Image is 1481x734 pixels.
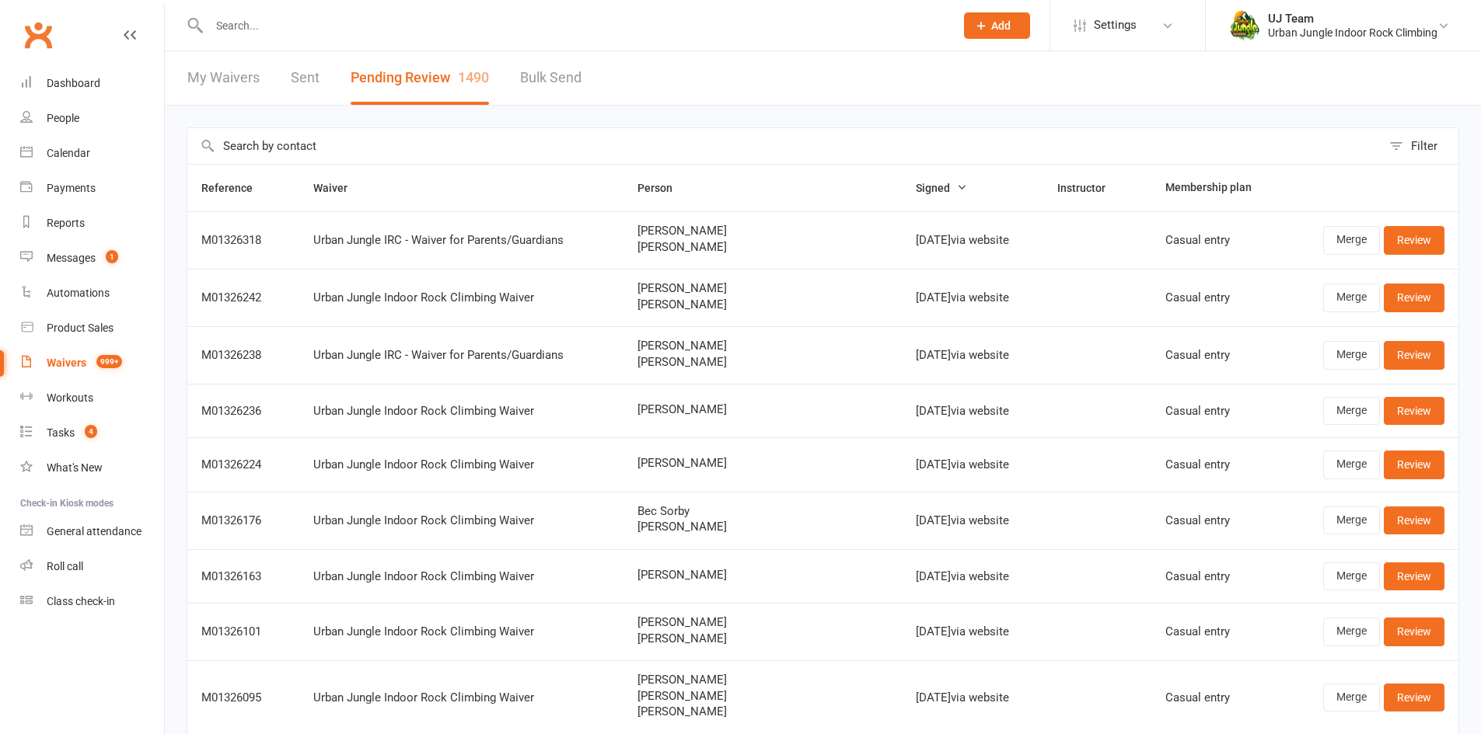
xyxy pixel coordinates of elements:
a: Waivers 999+ [20,346,164,381]
div: Casual entry [1165,291,1270,304]
span: Signed [916,182,967,194]
a: General attendance kiosk mode [20,514,164,549]
span: [PERSON_NAME] [637,339,888,353]
div: Casual entry [1165,570,1270,583]
a: Review [1384,562,1444,590]
div: General attendance [47,525,141,537]
div: Urban Jungle Indoor Rock Climbing Waiver [313,291,610,304]
div: Urban Jungle Indoor Rock Climbing Waiver [313,625,610,638]
button: Instructor [1057,179,1123,197]
div: M01326242 [201,291,285,304]
a: Clubworx [19,16,58,54]
a: Review [1384,617,1444,645]
div: [DATE] via website [916,625,1029,638]
div: [DATE] via website [916,514,1029,527]
div: Messages [47,252,96,264]
span: [PERSON_NAME] [637,298,888,311]
div: M01326163 [201,570,285,583]
a: Product Sales [20,311,164,346]
span: [PERSON_NAME] [637,224,888,238]
div: Payments [47,182,96,194]
a: Automations [20,276,164,311]
div: Casual entry [1165,234,1270,247]
div: Urban Jungle IRC - Waiver for Parents/Guardians [313,349,610,362]
a: Bulk Send [520,51,582,105]
a: Review [1384,684,1444,711]
span: [PERSON_NAME] [637,403,888,416]
div: M01326236 [201,405,285,418]
a: Dashboard [20,66,164,101]
span: [PERSON_NAME] [637,569,888,582]
a: Reports [20,206,164,241]
a: Review [1384,226,1444,254]
span: 4 [85,425,97,438]
div: Casual entry [1165,691,1270,704]
a: Workouts [20,381,164,416]
div: Casual entry [1165,458,1270,471]
button: Person [637,179,690,197]
div: [DATE] via website [916,349,1029,362]
div: Urban Jungle Indoor Rock Climbing [1268,26,1437,40]
a: Messages 1 [20,241,164,276]
div: Casual entry [1165,514,1270,527]
div: [DATE] via website [916,405,1029,418]
a: People [20,101,164,136]
span: Person [637,182,690,194]
a: Merge [1323,617,1380,645]
a: Merge [1323,562,1380,590]
div: M01326224 [201,458,285,471]
span: [PERSON_NAME] [637,282,888,295]
span: [PERSON_NAME] [637,457,888,470]
button: Add [964,12,1030,39]
a: Merge [1323,684,1380,711]
th: Membership plan [1151,165,1284,211]
div: Waivers [47,357,86,369]
a: Tasks 4 [20,416,164,450]
div: M01326101 [201,625,285,638]
span: Add [991,19,1011,32]
div: [DATE] via website [916,234,1029,247]
a: Review [1384,506,1444,534]
div: Class check-in [47,595,115,607]
span: [PERSON_NAME] [637,705,888,718]
button: Filter [1381,128,1458,164]
a: Class kiosk mode [20,584,164,619]
a: Merge [1323,284,1380,311]
div: Filter [1411,137,1437,155]
span: [PERSON_NAME] [637,356,888,369]
span: [PERSON_NAME] [637,241,888,254]
a: Review [1384,284,1444,311]
input: Search by contact [187,128,1381,164]
div: Casual entry [1165,405,1270,418]
span: [PERSON_NAME] [637,616,888,629]
div: M01326238 [201,349,285,362]
button: Reference [201,179,270,197]
a: Merge [1323,506,1380,534]
div: Urban Jungle Indoor Rock Climbing Waiver [313,514,610,527]
a: What's New [20,450,164,485]
div: UJ Team [1268,12,1437,26]
div: Calendar [47,147,90,159]
div: Reports [47,217,85,229]
div: What's New [47,461,103,474]
input: Search... [204,15,944,37]
div: Urban Jungle IRC - Waiver for Parents/Guardians [313,234,610,247]
div: M01326318 [201,234,285,247]
div: Urban Jungle Indoor Rock Climbing Waiver [313,405,610,418]
span: [PERSON_NAME] [637,690,888,703]
div: Product Sales [47,322,114,334]
a: My Waivers [187,51,260,105]
div: Urban Jungle Indoor Rock Climbing Waiver [313,691,610,704]
a: Merge [1323,397,1380,425]
button: Pending Review1490 [351,51,489,105]
a: Merge [1323,226,1380,254]
span: 999+ [96,355,122,368]
div: [DATE] via website [916,458,1029,471]
div: [DATE] via website [916,570,1029,583]
span: [PERSON_NAME] [637,673,888,687]
span: 1 [106,250,118,263]
div: Urban Jungle Indoor Rock Climbing Waiver [313,570,610,583]
img: thumb_image1578111135.png [1229,10,1260,41]
div: People [47,112,79,124]
div: [DATE] via website [916,691,1029,704]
